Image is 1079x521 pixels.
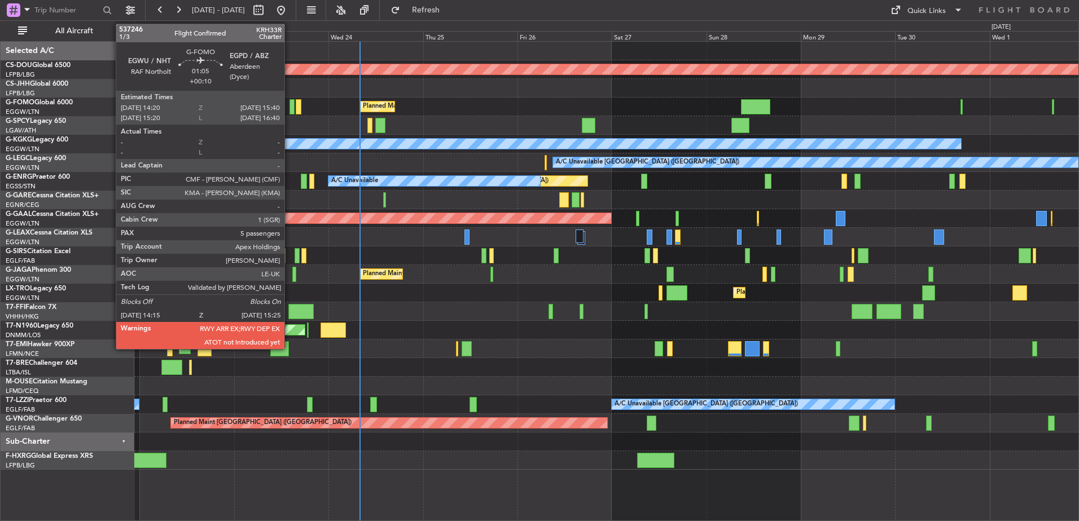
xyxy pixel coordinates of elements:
[6,155,30,162] span: G-LEGC
[6,229,93,236] a: G-LEAXCessna Citation XLS
[6,155,66,162] a: G-LEGCLegacy 600
[6,461,35,470] a: LFPB/LBG
[615,396,798,413] div: A/C Unavailable [GEOGRAPHIC_DATA] ([GEOGRAPHIC_DATA])
[6,267,71,273] a: G-JAGAPhenom 300
[992,23,1011,32] div: [DATE]
[29,27,119,35] span: All Aircraft
[6,378,87,385] a: M-OUSECitation Mustang
[895,31,989,41] div: Tue 30
[6,387,38,395] a: LFMD/CEQ
[6,397,67,404] a: T7-LZZIPraetor 600
[6,118,30,125] span: G-SPCY
[174,414,352,431] div: Planned Maint [GEOGRAPHIC_DATA] ([GEOGRAPHIC_DATA])
[6,257,35,265] a: EGLF/FAB
[6,99,73,106] a: G-FOMOGlobal 6000
[6,118,66,125] a: G-SPCYLegacy 650
[6,341,28,348] span: T7-EMI
[6,397,29,404] span: T7-LZZI
[6,378,33,385] span: M-OUSE
[234,31,328,41] div: Tue 23
[6,285,66,292] a: LX-TROLegacy 650
[6,331,41,339] a: DNMM/LOS
[6,238,40,246] a: EGGW/LTN
[328,31,423,41] div: Wed 24
[6,136,32,143] span: G-KGKG
[6,62,71,69] a: CS-DOUGlobal 6500
[6,201,40,209] a: EGNR/CEG
[6,453,31,460] span: F-HXRG
[182,340,290,357] div: Planned Maint [GEOGRAPHIC_DATA]
[385,1,453,19] button: Refresh
[6,192,99,199] a: G-GARECessna Citation XLS+
[137,23,156,32] div: [DATE]
[6,323,37,329] span: T7-N1960
[6,174,70,180] a: G-ENRGPraetor 600
[6,108,40,116] a: EGGW/LTN
[6,275,40,284] a: EGGW/LTN
[6,368,31,377] a: LTBA/ISL
[6,126,36,135] a: LGAV/ATH
[6,285,30,292] span: LX-TRO
[12,22,122,40] button: All Aircraft
[6,312,39,321] a: VHHH/HKG
[6,323,73,329] a: T7-N1960Legacy 650
[707,31,801,41] div: Sun 28
[6,350,39,358] a: LFMN/NCE
[6,136,68,143] a: G-KGKGLegacy 600
[801,31,895,41] div: Mon 29
[6,174,32,180] span: G-ENRG
[736,284,914,301] div: Planned Maint [GEOGRAPHIC_DATA] ([GEOGRAPHIC_DATA])
[556,154,739,171] div: A/C Unavailable [GEOGRAPHIC_DATA] ([GEOGRAPHIC_DATA])
[6,211,32,218] span: G-GAAL
[6,182,36,191] a: EGSS/STN
[6,89,35,98] a: LFPB/LBG
[6,219,40,228] a: EGGW/LTN
[6,99,34,106] span: G-FOMO
[885,1,968,19] button: Quick Links
[6,248,71,255] a: G-SIRSCitation Excel
[363,266,541,282] div: Planned Maint [GEOGRAPHIC_DATA] ([GEOGRAPHIC_DATA])
[6,360,29,367] span: T7-BRE
[6,229,30,236] span: G-LEAX
[6,145,40,153] a: EGGW/LTN
[6,192,32,199] span: G-GARE
[6,453,93,460] a: F-HXRGGlobal Express XRS
[139,31,234,41] div: Mon 22
[612,31,706,41] div: Sat 27
[6,416,82,422] a: G-VNORChallenger 650
[331,173,378,189] div: A/C Unavailable
[6,248,27,255] span: G-SIRS
[6,304,56,311] a: T7-FFIFalcon 7X
[6,81,68,87] a: CS-JHHGlobal 6000
[907,6,946,17] div: Quick Links
[6,81,30,87] span: CS-JHH
[6,405,35,414] a: EGLF/FAB
[363,98,541,115] div: Planned Maint [GEOGRAPHIC_DATA] ([GEOGRAPHIC_DATA])
[6,294,40,302] a: EGGW/LTN
[6,211,99,218] a: G-GAALCessna Citation XLS+
[402,6,450,14] span: Refresh
[6,341,74,348] a: T7-EMIHawker 900XP
[6,304,25,311] span: T7-FFI
[6,360,77,367] a: T7-BREChallenger 604
[423,31,517,41] div: Thu 25
[517,31,612,41] div: Fri 26
[6,70,35,79] a: LFPB/LBG
[6,424,35,432] a: EGLF/FAB
[6,416,33,422] span: G-VNOR
[6,62,32,69] span: CS-DOU
[6,164,40,172] a: EGGW/LTN
[34,2,99,19] input: Trip Number
[6,267,32,273] span: G-JAGA
[192,5,245,15] span: [DATE] - [DATE]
